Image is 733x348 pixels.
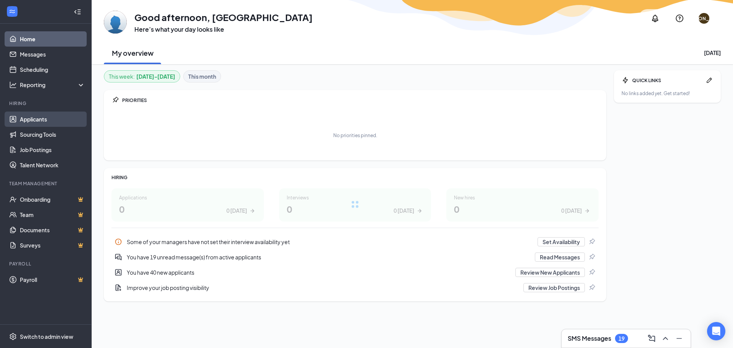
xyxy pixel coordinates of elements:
div: No priorities pinned. [333,132,377,139]
a: DocumentAddImprove your job posting visibilityReview Job PostingsPin [111,280,599,295]
button: ChevronUp [659,332,671,345]
div: [PERSON_NAME] [685,15,724,22]
div: This week : [109,72,175,81]
div: Some of your managers have not set their interview availability yet [111,234,599,249]
div: Open Intercom Messenger [707,322,725,340]
div: Improve your job posting visibility [111,280,599,295]
svg: Pin [588,238,596,246]
a: Home [20,31,85,47]
svg: ComposeMessage [647,334,656,343]
div: You have 19 unread message(s) from active applicants [127,253,530,261]
button: Minimize [672,332,685,345]
a: Applicants [20,112,85,127]
a: TeamCrown [20,207,85,222]
svg: Info [115,238,122,246]
svg: Settings [9,333,17,340]
h3: SMS Messages [568,334,611,343]
h2: My overview [112,48,153,58]
a: Sourcing Tools [20,127,85,142]
h3: Here’s what your day looks like [134,25,313,34]
a: Scheduling [20,62,85,77]
svg: Pin [588,253,596,261]
svg: Pin [588,269,596,276]
button: Set Availability [538,237,585,246]
svg: DocumentAdd [115,284,122,291]
svg: Bolt [622,76,629,84]
div: [DATE] [704,49,721,57]
a: Job Postings [20,142,85,157]
div: Some of your managers have not set their interview availability yet [127,238,533,246]
svg: ChevronUp [661,334,670,343]
a: DoubleChatActiveYou have 19 unread message(s) from active applicantsRead MessagesPin [111,249,599,265]
svg: Pin [588,284,596,291]
b: [DATE] - [DATE] [136,72,175,81]
h1: Good afternoon, [GEOGRAPHIC_DATA] [134,11,313,24]
div: You have 40 new applicants [111,265,599,280]
svg: Pin [111,96,119,104]
div: You have 19 unread message(s) from active applicants [111,249,599,265]
a: Messages [20,47,85,62]
a: DocumentsCrown [20,222,85,238]
button: ComposeMessage [645,332,657,345]
div: You have 40 new applicants [127,269,511,276]
img: Jacksonville [104,11,127,34]
div: Switch to admin view [20,333,73,340]
a: InfoSome of your managers have not set their interview availability yetSet AvailabilityPin [111,234,599,249]
div: Team Management [9,180,84,187]
a: Talent Network [20,157,85,173]
button: Review New Applicants [515,268,585,277]
div: Improve your job posting visibility [127,284,519,291]
button: Read Messages [535,253,585,262]
a: OnboardingCrown [20,192,85,207]
a: UserEntityYou have 40 new applicantsReview New ApplicantsPin [111,265,599,280]
svg: UserEntity [115,269,122,276]
svg: Pen [706,76,713,84]
a: PayrollCrown [20,272,85,287]
b: This month [188,72,216,81]
div: 19 [618,335,625,342]
div: PRIORITIES [122,97,599,104]
a: SurveysCrown [20,238,85,253]
svg: Notifications [651,14,660,23]
svg: Minimize [675,334,684,343]
div: Reporting [20,81,86,89]
div: QUICK LINKS [632,77,702,84]
div: Payroll [9,261,84,267]
svg: QuestionInfo [675,14,684,23]
svg: DoubleChatActive [115,253,122,261]
div: Hiring [9,100,84,107]
svg: Analysis [9,81,17,89]
div: No links added yet. Get started! [622,90,713,97]
div: HIRING [111,174,599,181]
button: Review Job Postings [523,283,585,292]
svg: Collapse [74,8,81,16]
svg: WorkstreamLogo [8,8,16,15]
